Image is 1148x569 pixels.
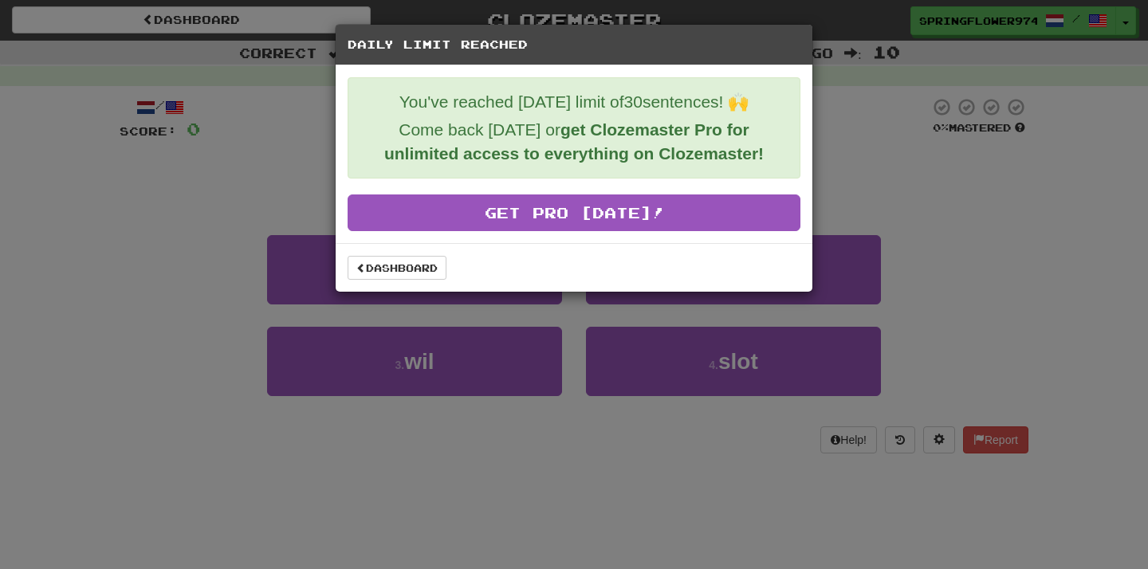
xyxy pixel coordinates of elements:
a: Dashboard [348,256,446,280]
h5: Daily Limit Reached [348,37,800,53]
p: Come back [DATE] or [360,118,788,166]
a: Get Pro [DATE]! [348,194,800,231]
strong: get Clozemaster Pro for unlimited access to everything on Clozemaster! [384,120,764,163]
p: You've reached [DATE] limit of 30 sentences! 🙌 [360,90,788,114]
